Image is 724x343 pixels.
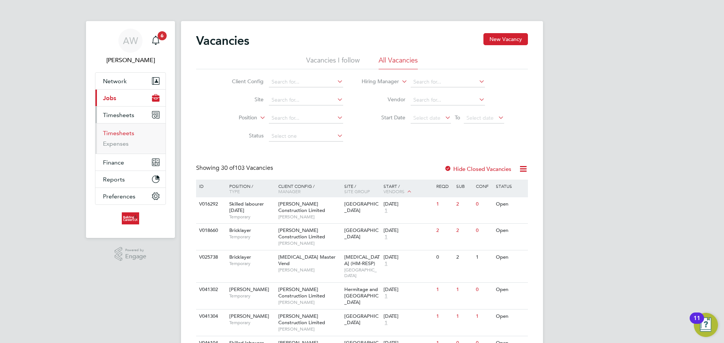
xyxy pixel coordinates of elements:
span: [PERSON_NAME] [278,214,341,220]
div: 0 [474,224,494,238]
div: Client Config / [276,180,342,198]
div: Sub [454,180,474,192]
li: All Vacancies [379,56,418,69]
input: Search for... [411,77,485,87]
div: 2 [454,197,474,211]
input: Select one [269,131,343,142]
span: [PERSON_NAME] [278,267,341,273]
input: Search for... [411,95,485,105]
span: Powered by [125,247,146,253]
div: 1 [434,283,454,297]
span: Bricklayer [229,254,251,260]
span: [PERSON_NAME] Construction Limited [278,201,325,213]
span: Timesheets [103,111,134,119]
span: 1 [383,207,388,214]
div: Open [494,283,527,297]
div: Open [494,250,527,264]
span: AW [123,36,138,46]
span: [GEOGRAPHIC_DATA] [344,201,379,213]
div: 0 [474,197,494,211]
span: 1 [383,234,388,240]
button: Network [95,73,166,89]
span: Engage [125,253,146,260]
span: 1 [383,261,388,267]
span: [MEDICAL_DATA] Master Vend [278,254,336,267]
span: [PERSON_NAME] [229,313,269,319]
span: [PERSON_NAME] [278,326,341,332]
span: Hermitage and [GEOGRAPHIC_DATA] [344,286,379,305]
div: 1 [474,250,494,264]
button: Open Resource Center, 11 new notifications [694,313,718,337]
label: Position [214,114,257,122]
span: 103 Vacancies [221,164,273,172]
button: Finance [95,154,166,171]
label: Start Date [362,114,405,121]
span: Temporary [229,234,275,240]
div: Conf [474,180,494,192]
span: 30 of [221,164,235,172]
div: 2 [434,224,454,238]
div: 1 [434,197,454,211]
div: V025738 [197,250,224,264]
button: Timesheets [95,107,166,123]
button: Preferences [95,188,166,204]
span: [GEOGRAPHIC_DATA] [344,267,380,279]
div: V016292 [197,197,224,211]
label: Vendor [362,96,405,103]
span: [PERSON_NAME] [229,286,269,293]
span: Temporary [229,293,275,299]
input: Search for... [269,95,343,105]
span: Finance [103,159,124,166]
span: Temporary [229,214,275,220]
div: Showing [196,164,275,172]
div: 1 [454,283,474,297]
span: Select date [413,114,440,121]
div: 1 [454,309,474,323]
button: New Vacancy [483,33,528,45]
nav: Main navigation [86,21,175,238]
a: 6 [148,29,163,53]
div: 2 [454,224,474,238]
span: Vendors [383,188,405,194]
span: Preferences [103,193,135,200]
button: Reports [95,171,166,188]
span: [PERSON_NAME] [278,299,341,305]
span: Skilled labourer [DATE] [229,201,264,213]
span: Manager [278,188,301,194]
div: 0 [474,283,494,297]
a: Expenses [103,140,129,147]
span: To [452,113,462,122]
span: [PERSON_NAME] Construction Limited [278,286,325,299]
div: [DATE] [383,287,433,293]
a: Powered byEngage [115,247,147,261]
span: [PERSON_NAME] Construction Limited [278,313,325,326]
span: Reports [103,176,125,183]
span: [MEDICAL_DATA] (HM-RESP) [344,254,380,267]
div: 0 [434,250,454,264]
span: 1 [383,320,388,326]
span: [PERSON_NAME] [278,240,341,246]
div: [DATE] [383,313,433,320]
label: Hiring Manager [356,78,399,85]
img: buildingcareersuk-logo-retina.png [122,212,139,224]
div: 2 [454,250,474,264]
span: [PERSON_NAME] Construction Limited [278,227,325,240]
div: Open [494,224,527,238]
a: Timesheets [103,130,134,137]
a: AW[PERSON_NAME] [95,29,166,65]
div: V018660 [197,224,224,238]
div: V041304 [197,309,224,323]
div: Position / [224,180,276,198]
span: [GEOGRAPHIC_DATA] [344,313,379,326]
div: [DATE] [383,201,433,207]
div: V041302 [197,283,224,297]
span: Abbie Weatherby [95,56,166,65]
span: Bricklayer [229,227,251,233]
h2: Vacancies [196,33,249,48]
label: Client Config [220,78,264,85]
span: Temporary [229,320,275,326]
a: Go to home page [95,212,166,224]
span: [GEOGRAPHIC_DATA] [344,227,379,240]
input: Search for... [269,113,343,123]
div: 11 [693,318,700,328]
